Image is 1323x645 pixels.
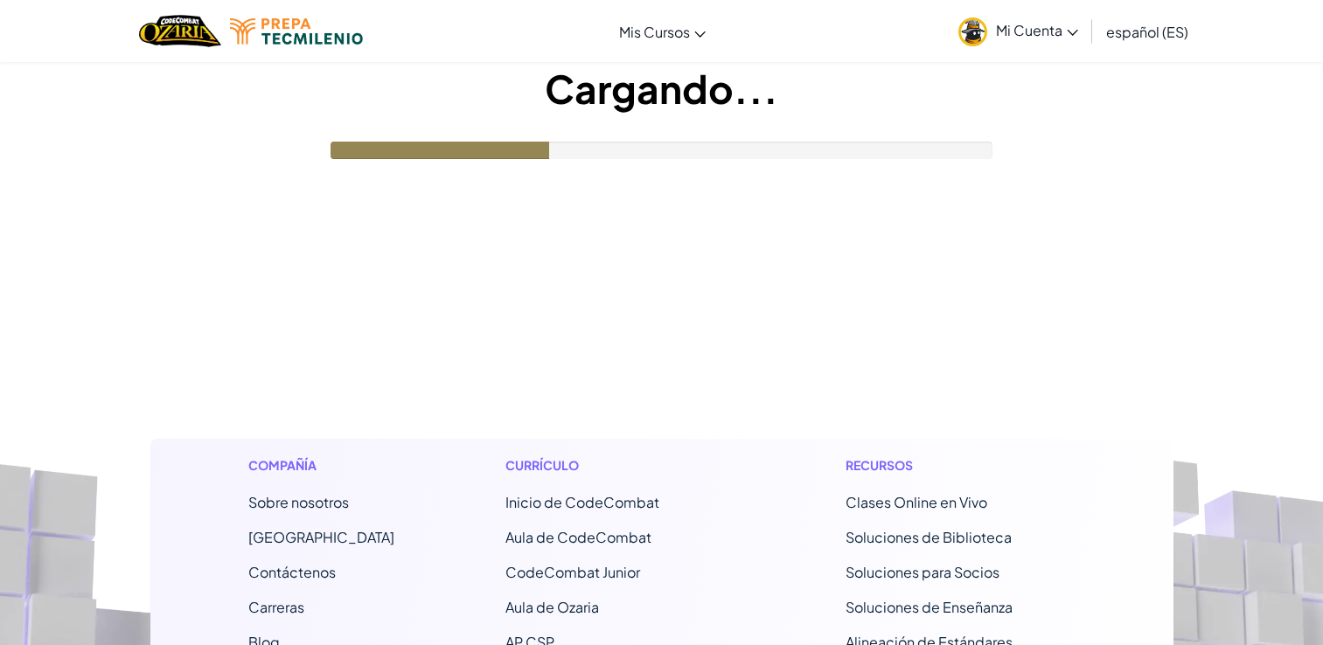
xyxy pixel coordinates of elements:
[139,13,220,49] a: Ozaria by CodeCombat logo
[505,528,651,546] a: Aula de CodeCombat
[248,598,304,616] a: Carreras
[1097,8,1197,55] a: español (ES)
[996,21,1078,39] span: Mi Cuenta
[958,17,987,46] img: avatar
[139,13,220,49] img: Home
[610,8,714,55] a: Mis Cursos
[248,456,394,475] h1: Compañía
[230,18,363,45] img: Tecmilenio logo
[505,563,640,581] a: CodeCombat Junior
[505,456,735,475] h1: Currículo
[846,493,987,511] a: Clases Online en Vivo
[505,598,599,616] a: Aula de Ozaria
[248,528,394,546] a: [GEOGRAPHIC_DATA]
[505,493,659,511] span: Inicio de CodeCombat
[248,563,336,581] span: Contáctenos
[846,528,1012,546] a: Soluciones de Biblioteca
[950,3,1087,59] a: Mi Cuenta
[846,563,999,581] a: Soluciones para Socios
[846,598,1013,616] a: Soluciones de Enseñanza
[248,493,349,511] a: Sobre nosotros
[846,456,1076,475] h1: Recursos
[619,23,690,41] span: Mis Cursos
[1106,23,1188,41] span: español (ES)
